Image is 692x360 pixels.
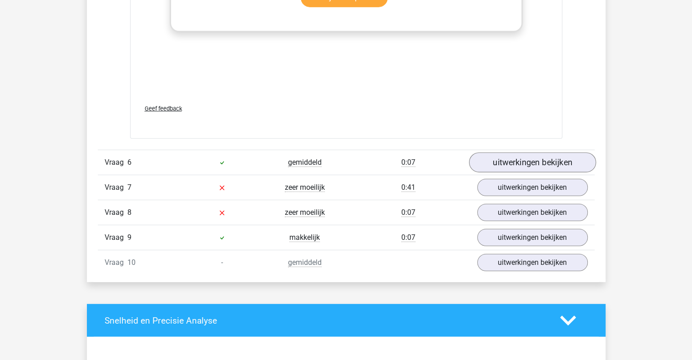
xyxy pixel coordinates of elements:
span: 10 [127,258,136,267]
span: Vraag [105,207,127,218]
span: zeer moeilijk [285,208,325,217]
span: Geef feedback [145,105,182,112]
span: 0:41 [401,183,415,192]
a: uitwerkingen bekijken [477,254,588,271]
span: 8 [127,208,131,217]
span: 0:07 [401,158,415,167]
span: Vraag [105,232,127,243]
span: gemiddeld [288,258,322,267]
span: Vraag [105,182,127,193]
span: 0:07 [401,208,415,217]
a: uitwerkingen bekijken [477,229,588,246]
a: uitwerkingen bekijken [469,152,596,172]
span: gemiddeld [288,158,322,167]
div: - [181,257,263,268]
span: Vraag [105,157,127,168]
span: makkelijk [289,233,320,242]
a: uitwerkingen bekijken [477,204,588,221]
span: 6 [127,158,131,167]
span: zeer moeilijk [285,183,325,192]
span: 7 [127,183,131,192]
span: Vraag [105,257,127,268]
span: 0:07 [401,233,415,242]
span: 9 [127,233,131,242]
h4: Snelheid en Precisie Analyse [105,315,546,326]
a: uitwerkingen bekijken [477,179,588,196]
